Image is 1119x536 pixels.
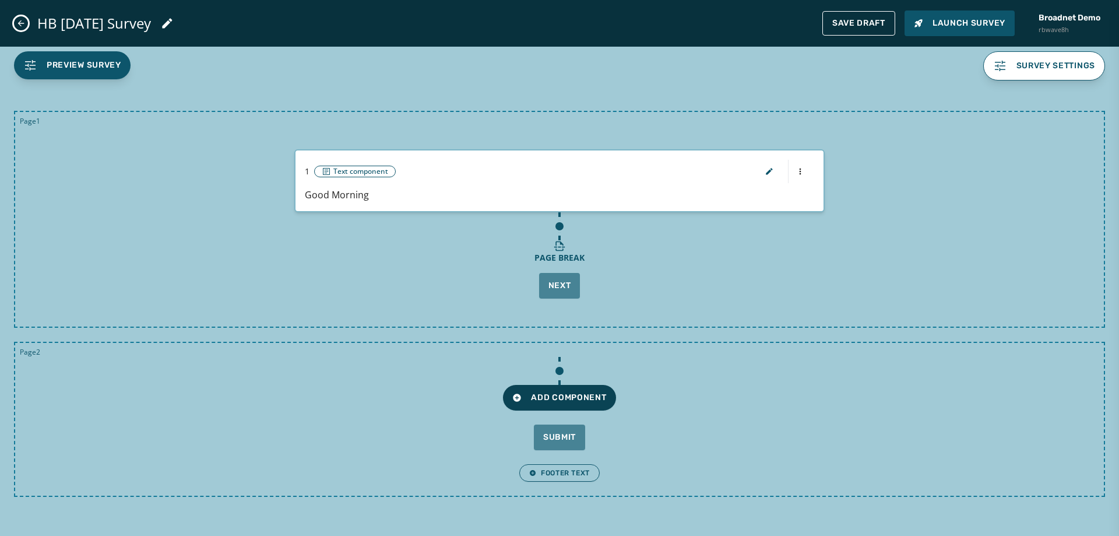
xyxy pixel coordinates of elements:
[822,11,895,36] button: Save Draft
[548,280,571,292] span: Next
[543,432,576,443] span: Submit
[503,385,615,411] button: Add Component
[519,464,600,482] button: Footer Text
[305,166,309,177] span: 1
[512,392,606,404] span: Add Component
[305,188,814,202] p: Good Morning
[1039,25,1100,35] span: rbwave8h
[832,19,885,28] span: Save Draft
[534,425,585,450] button: Submit
[333,167,388,176] span: Text component
[544,212,575,240] div: Add component after component 1
[20,348,40,357] span: Page 2
[544,357,575,385] div: Add component after component 2
[37,15,151,32] span: HB [DATE] Survey
[9,9,380,22] body: Rich Text Area
[47,59,121,71] span: Preview Survey
[1016,61,1096,71] span: Survey settings
[534,252,585,264] div: Page break
[914,17,1005,29] span: Launch Survey
[539,273,580,299] button: Next
[14,51,131,79] button: Preview Survey
[1039,12,1100,24] span: Broadnet Demo
[516,236,603,268] div: Page break
[983,51,1106,80] button: Survey settings
[529,468,590,478] span: Footer Text
[20,117,40,126] span: Page 1
[905,10,1015,36] button: Launch Survey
